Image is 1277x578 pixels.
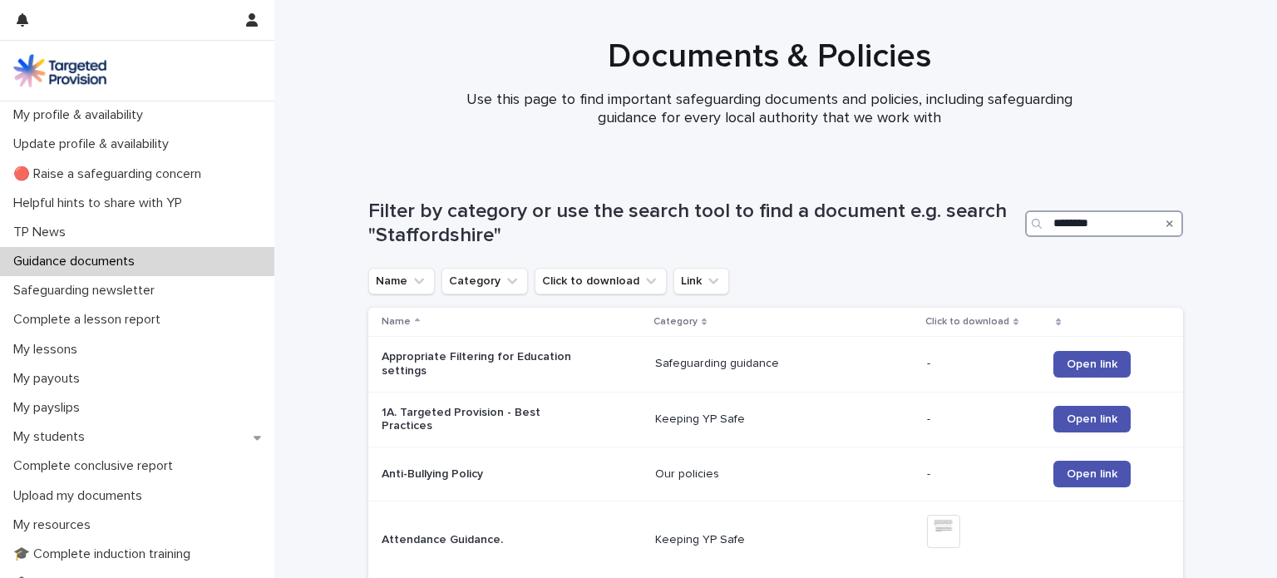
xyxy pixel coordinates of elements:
[7,517,104,533] p: My resources
[7,225,79,240] p: TP News
[368,268,435,294] button: Name
[655,467,863,482] p: Our policies
[927,357,1041,371] p: -
[655,413,863,427] p: Keeping YP Safe
[7,458,186,474] p: Complete conclusive report
[927,467,1041,482] p: -
[653,313,698,331] p: Category
[927,413,1041,427] p: -
[368,336,1183,392] tr: Appropriate Filtering for Education settingsSafeguarding guidance-Open link
[7,166,214,182] p: 🔴 Raise a safeguarding concern
[13,54,106,87] img: M5nRWzHhSzIhMunXDL62
[1067,358,1117,370] span: Open link
[673,268,729,294] button: Link
[7,371,93,387] p: My payouts
[368,392,1183,447] tr: 1A. Targeted Provision - Best PracticesKeeping YP Safe-Open link
[7,429,98,445] p: My students
[7,546,204,562] p: 🎓 Complete induction training
[7,488,155,504] p: Upload my documents
[7,400,93,416] p: My payslips
[1025,210,1183,237] input: Search
[7,342,91,358] p: My lessons
[1053,351,1131,378] a: Open link
[382,406,589,434] p: 1A. Targeted Provision - Best Practices
[925,313,1009,331] p: Click to download
[7,254,148,269] p: Guidance documents
[382,350,589,378] p: Appropriate Filtering for Education settings
[7,136,182,152] p: Update profile & availability
[7,107,156,123] p: My profile & availability
[655,533,863,547] p: Keeping YP Safe
[436,91,1102,127] p: Use this page to find important safeguarding documents and policies, including safeguarding guida...
[1067,468,1117,480] span: Open link
[7,195,195,211] p: Helpful hints to share with YP
[535,268,667,294] button: Click to download
[1067,413,1117,425] span: Open link
[7,312,174,328] p: Complete a lesson report
[7,283,168,299] p: Safeguarding newsletter
[1053,406,1131,432] a: Open link
[1053,461,1131,487] a: Open link
[382,467,589,482] p: Anti-Bullying Policy
[382,533,589,547] p: Attendance Guidance.
[368,447,1183,501] tr: Anti-Bullying PolicyOur policies-Open link
[382,313,411,331] p: Name
[441,268,528,294] button: Category
[362,37,1176,77] h1: Documents & Policies
[368,200,1018,248] h1: Filter by category or use the search tool to find a document e.g. search "Staffordshire"
[655,357,863,371] p: Safeguarding guidance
